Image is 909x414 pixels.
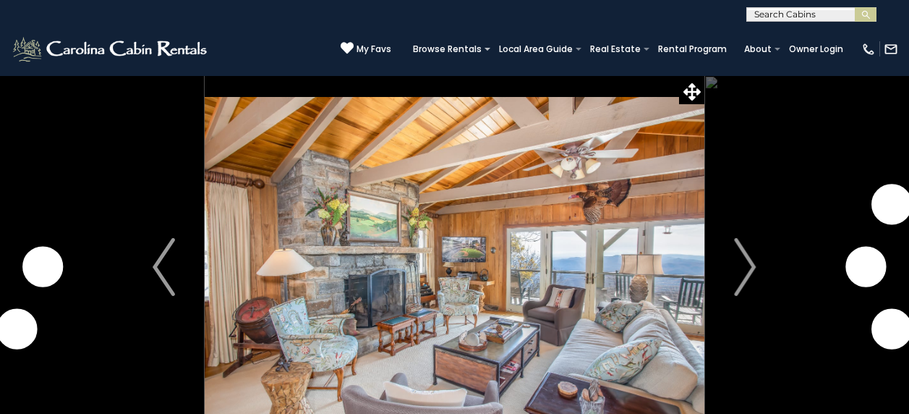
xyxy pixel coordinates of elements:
a: Rental Program [651,39,734,59]
span: My Favs [357,43,391,56]
a: Local Area Guide [492,39,580,59]
a: About [737,39,779,59]
a: Owner Login [782,39,850,59]
a: Real Estate [583,39,648,59]
img: mail-regular-white.png [884,42,898,56]
a: My Favs [341,41,391,56]
img: arrow [734,238,756,296]
img: phone-regular-white.png [861,42,876,56]
img: arrow [153,238,174,296]
a: Browse Rentals [406,39,489,59]
img: White-1-2.png [11,35,211,64]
